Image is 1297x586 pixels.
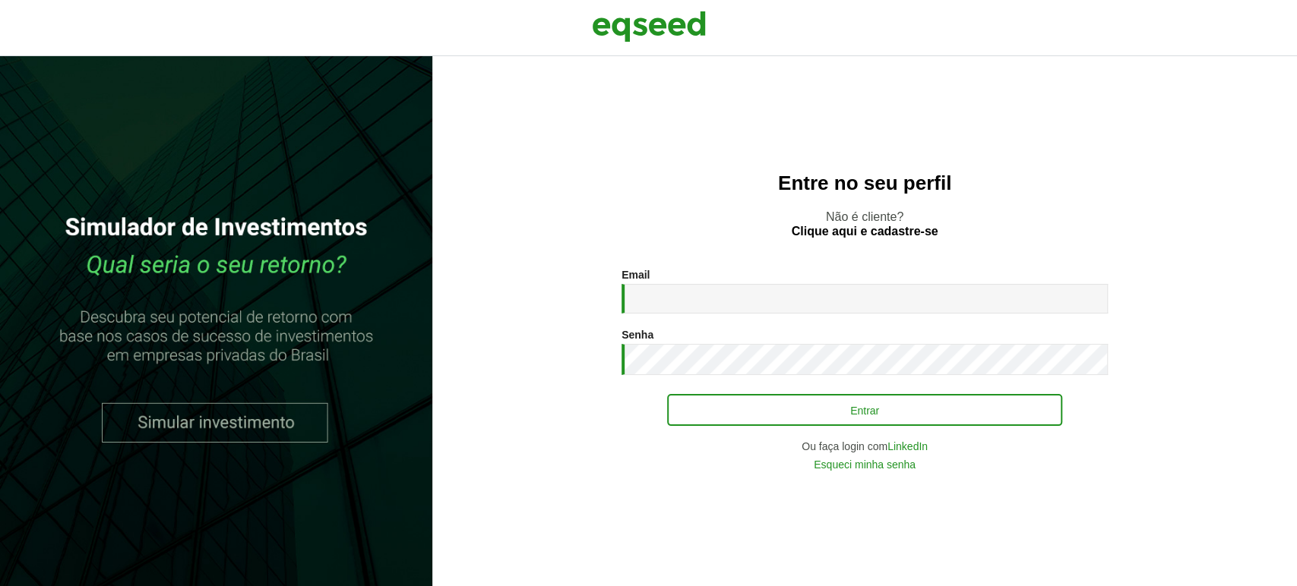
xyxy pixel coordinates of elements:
[463,172,1267,194] h2: Entre no seu perfil
[887,441,928,452] a: LinkedIn
[667,394,1062,426] button: Entrar
[622,269,650,280] label: Email
[463,210,1267,238] p: Não é cliente?
[622,441,1108,452] div: Ou faça login com
[814,459,916,470] a: Esqueci minha senha
[792,225,938,238] a: Clique aqui e cadastre-se
[592,8,706,46] img: EqSeed Logo
[622,329,653,340] label: Senha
